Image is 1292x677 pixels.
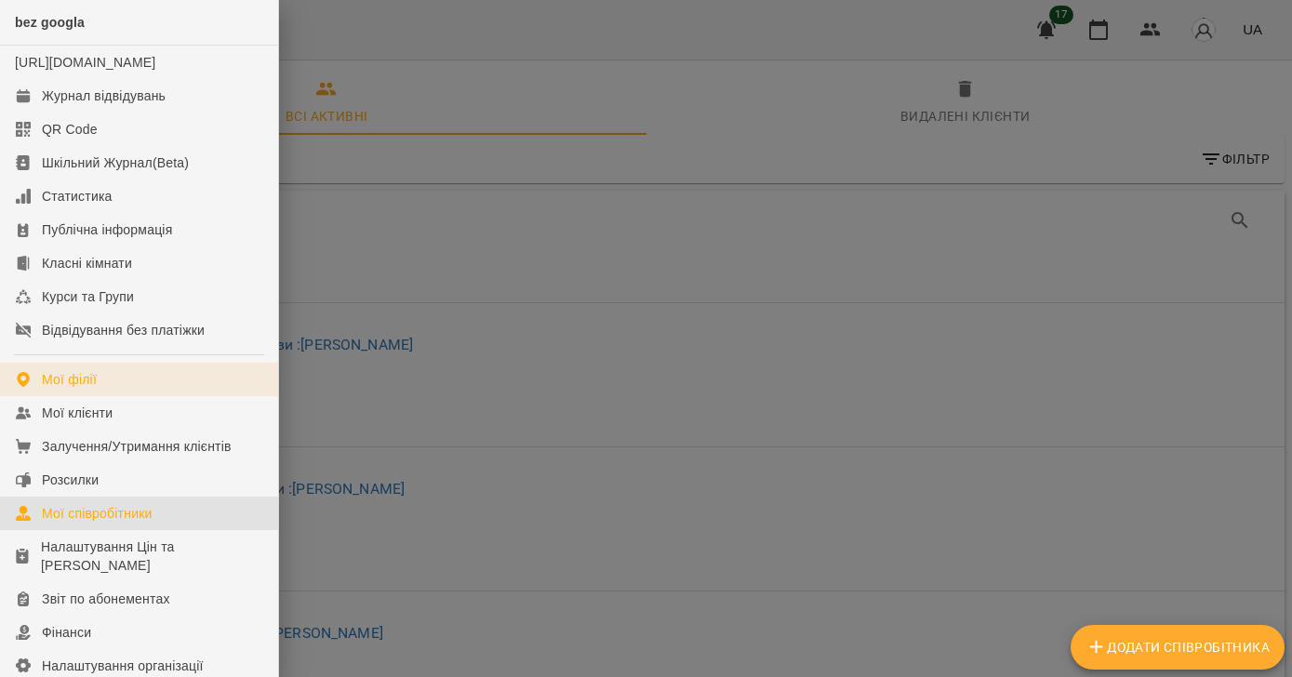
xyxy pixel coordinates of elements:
[15,15,85,30] span: bez googla
[42,321,205,339] div: Відвідування без платіжки
[41,538,263,575] div: Налаштування Цін та [PERSON_NAME]
[42,623,91,642] div: Фінанси
[42,471,99,489] div: Розсилки
[1071,625,1285,670] button: Додати співробітника
[42,254,132,272] div: Класні кімнати
[42,404,113,422] div: Мої клієнти
[42,437,232,456] div: Залучення/Утримання клієнтів
[42,657,204,675] div: Налаштування організації
[42,120,98,139] div: QR Code
[42,287,134,306] div: Курси та Групи
[42,504,153,523] div: Мої співробітники
[42,86,166,105] div: Журнал відвідувань
[42,220,172,239] div: Публічна інформація
[42,187,113,206] div: Статистика
[42,153,189,172] div: Шкільний Журнал(Beta)
[15,55,155,70] a: [URL][DOMAIN_NAME]
[1086,636,1270,658] span: Додати співробітника
[42,590,170,608] div: Звіт по абонементах
[42,370,97,389] div: Мої філії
